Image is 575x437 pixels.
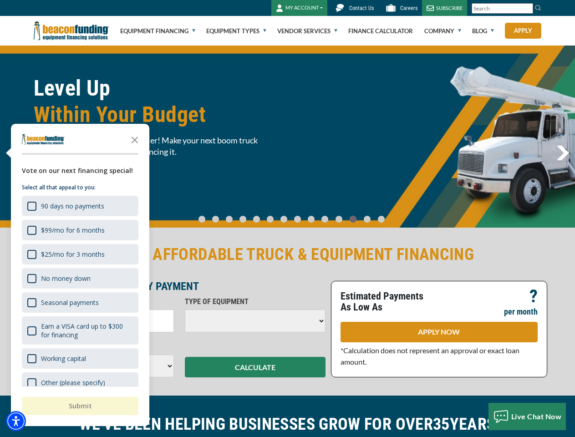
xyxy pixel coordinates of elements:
a: Go To Slide 7 [292,215,303,223]
div: $25/mo for 3 months [41,250,105,259]
div: Accessibility Menu [6,411,26,431]
div: Seasonal payments [22,292,138,313]
input: Search [472,3,533,14]
div: Seasonal payments [41,298,99,307]
div: Working capital [22,348,138,369]
div: $99/mo for 6 months [22,220,138,240]
h2: FAST & AFFORDABLE TRUCK & EQUIPMENT FINANCING [34,244,542,265]
img: Search [534,4,542,11]
p: ? [529,291,538,302]
button: Live Chat Now [488,403,566,430]
a: Clear search text [524,5,531,12]
span: Careers [400,5,417,11]
a: Go To Slide 4 [251,215,262,223]
a: Equipment Types [206,16,266,46]
div: Survey [11,124,149,426]
div: Earn a VISA card up to $300 for financing [41,322,133,339]
a: Company [424,16,461,46]
div: Other (please specify) [41,378,105,387]
a: Go To Slide 0 [197,215,208,223]
span: Within Your Budget [34,102,282,128]
a: next [556,146,569,160]
h1: Level Up [34,75,282,128]
span: *Calculation does not represent an approval or exact loan amount. [341,346,519,366]
a: Finance Calculator [348,16,413,46]
button: Submit [22,397,138,415]
a: Go To Slide 10 [333,215,345,223]
a: Equipment Financing [120,16,195,46]
a: Go To Slide 12 [361,215,373,223]
a: Go To Slide 8 [306,215,317,223]
p: ESTIMATE YOUR MONTHLY PAYMENT [34,281,326,292]
span: Meeting higher demands got easier! Make your next boom truck purchase more affordable by financin... [34,135,282,158]
p: per month [504,306,538,317]
p: Estimated Payments As Low As [341,291,434,313]
a: Go To Slide 9 [320,215,331,223]
a: Go To Slide 6 [279,215,290,223]
a: Go To Slide 2 [224,215,235,223]
div: No money down [41,274,91,283]
a: Go To Slide 11 [347,215,359,223]
img: Company logo [22,134,65,145]
a: APPLY NOW [341,322,538,342]
a: Go To Slide 3 [238,215,249,223]
div: Vote on our next financing special! [22,166,138,176]
a: Go To Slide 13 [376,215,387,223]
span: Live Chat Now [511,412,562,421]
button: Close the survey [126,130,144,148]
span: 35 [433,415,450,434]
div: Earn a VISA card up to $300 for financing [22,316,138,345]
div: $25/mo for 3 months [22,244,138,264]
h2: WE'VE BEEN HELPING BUSINESSES GROW FOR OVER YEARS [34,414,542,435]
a: Apply [505,23,541,39]
img: Beacon Funding Corporation logo [34,16,109,46]
img: Left Navigator [6,146,18,160]
p: TYPE OF EQUIPMENT [185,296,326,307]
a: Vendor Services [277,16,337,46]
div: Other (please specify) [22,372,138,393]
div: $99/mo for 6 months [41,226,105,234]
a: previous [6,146,18,160]
p: Select all that appeal to you: [22,183,138,192]
img: Right Navigator [556,146,569,160]
div: Working capital [41,354,86,363]
a: Blog [472,16,494,46]
button: CALCULATE [185,357,326,377]
a: Go To Slide 1 [210,215,221,223]
span: Contact Us [349,5,374,11]
div: No money down [22,268,138,289]
a: Go To Slide 5 [265,215,276,223]
div: 90 days no payments [22,196,138,216]
div: 90 days no payments [41,202,104,210]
